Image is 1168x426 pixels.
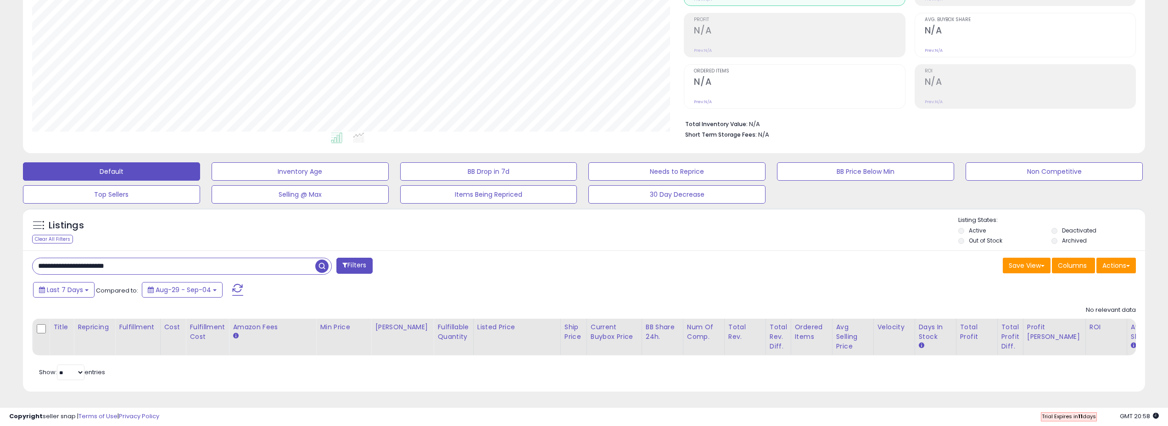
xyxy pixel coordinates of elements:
[1086,306,1136,315] div: No relevant data
[1120,412,1159,420] span: 2025-09-12 20:58 GMT
[969,237,1002,244] label: Out of Stock
[212,185,389,204] button: Selling @ Max
[925,17,1135,22] span: Avg. Buybox Share
[9,412,43,420] strong: Copyright
[1003,258,1051,273] button: Save View
[877,322,911,332] div: Velocity
[23,162,200,181] button: Default
[685,131,757,138] b: Short Term Storage Fees:
[1001,322,1019,351] div: Total Profit Diff.
[23,185,200,204] button: Top Sellers
[320,322,367,332] div: Min Price
[1096,258,1136,273] button: Actions
[925,48,943,53] small: Prev: N/A
[836,322,870,351] div: Avg Selling Price
[336,258,372,274] button: Filters
[400,162,577,181] button: BB Drop in 7d
[728,322,762,342] div: Total Rev.
[39,368,105,376] span: Show: entries
[919,322,952,342] div: Days In Stock
[969,227,986,234] label: Active
[588,162,766,181] button: Needs to Reprice
[233,322,312,332] div: Amazon Fees
[33,282,95,298] button: Last 7 Days
[1052,258,1095,273] button: Columns
[119,322,156,332] div: Fulfillment
[9,412,159,421] div: seller snap | |
[1042,413,1096,420] span: Trial Expires in days
[1062,237,1087,244] label: Archived
[777,162,954,181] button: BB Price Below Min
[53,322,70,332] div: Title
[119,412,159,420] a: Privacy Policy
[47,285,83,294] span: Last 7 Days
[49,219,84,232] h5: Listings
[233,332,238,340] small: Amazon Fees.
[687,322,721,342] div: Num of Comp.
[958,216,1145,225] p: Listing States:
[925,99,943,105] small: Prev: N/A
[212,162,389,181] button: Inventory Age
[156,285,211,294] span: Aug-29 - Sep-04
[96,286,138,295] span: Compared to:
[694,17,905,22] span: Profit
[477,322,557,332] div: Listed Price
[32,235,73,243] div: Clear All Filters
[694,99,712,105] small: Prev: N/A
[1058,261,1087,270] span: Columns
[925,25,1135,38] h2: N/A
[685,120,748,128] b: Total Inventory Value:
[588,185,766,204] button: 30 Day Decrease
[164,322,182,332] div: Cost
[694,48,712,53] small: Prev: N/A
[646,322,679,342] div: BB Share 24h.
[1027,322,1082,342] div: Profit [PERSON_NAME]
[925,77,1135,89] h2: N/A
[437,322,469,342] div: Fulfillable Quantity
[1131,322,1164,342] div: Avg BB Share
[78,322,111,332] div: Repricing
[685,118,1129,129] li: N/A
[795,322,828,342] div: Ordered Items
[1131,342,1136,350] small: Avg BB Share.
[78,412,117,420] a: Terms of Use
[758,130,769,139] span: N/A
[694,25,905,38] h2: N/A
[694,77,905,89] h2: N/A
[1078,413,1083,420] b: 11
[190,322,225,342] div: Fulfillment Cost
[925,69,1135,74] span: ROI
[375,322,430,332] div: [PERSON_NAME]
[564,322,583,342] div: Ship Price
[400,185,577,204] button: Items Being Repriced
[770,322,787,351] div: Total Rev. Diff.
[1062,227,1096,234] label: Deactivated
[694,69,905,74] span: Ordered Items
[591,322,638,342] div: Current Buybox Price
[142,282,223,298] button: Aug-29 - Sep-04
[966,162,1143,181] button: Non Competitive
[960,322,994,342] div: Total Profit
[919,342,924,350] small: Days In Stock.
[1090,322,1123,332] div: ROI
